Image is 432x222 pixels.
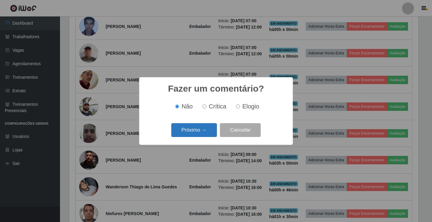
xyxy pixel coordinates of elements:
button: Cancelar [220,123,261,137]
input: Crítica [202,105,206,108]
h2: Fazer um comentário? [168,83,264,94]
span: Não [181,103,193,110]
span: Elogio [242,103,259,110]
button: Próximo → [171,123,217,137]
input: Elogio [236,105,240,108]
span: Crítica [209,103,226,110]
input: Não [175,105,179,108]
